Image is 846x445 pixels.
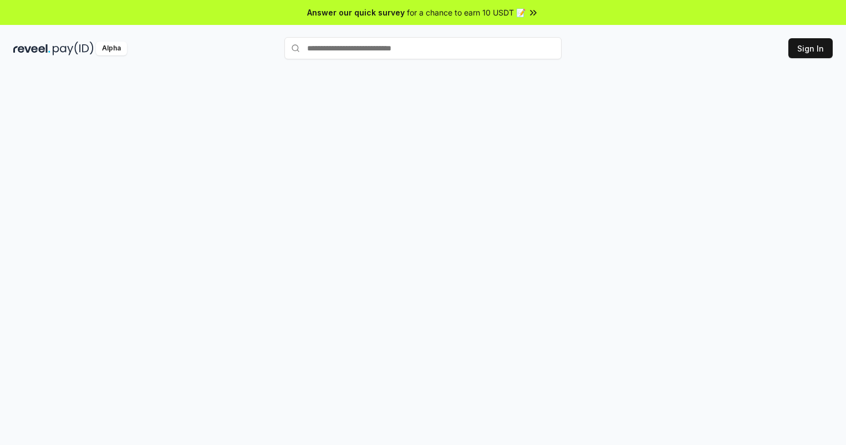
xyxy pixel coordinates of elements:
img: pay_id [53,42,94,55]
span: Answer our quick survey [307,7,405,18]
span: for a chance to earn 10 USDT 📝 [407,7,526,18]
div: Alpha [96,42,127,55]
img: reveel_dark [13,42,50,55]
button: Sign In [788,38,833,58]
